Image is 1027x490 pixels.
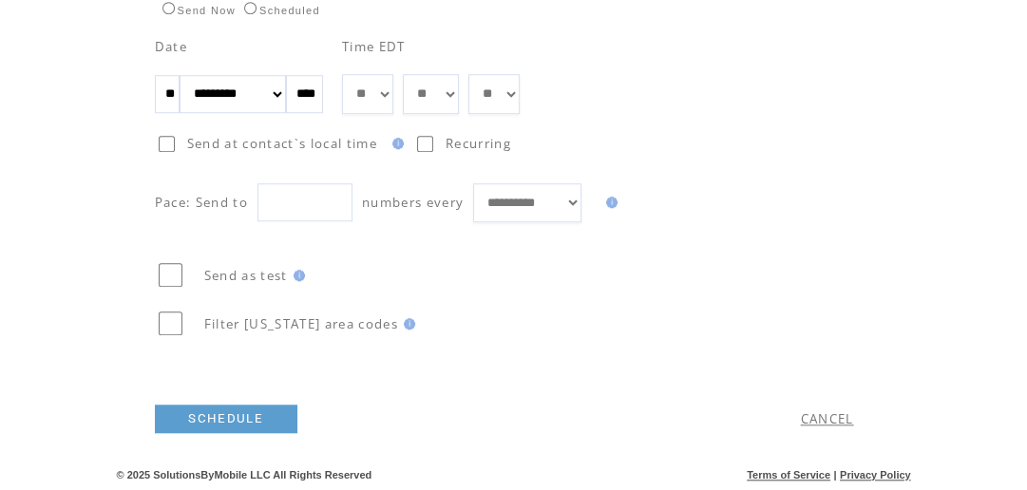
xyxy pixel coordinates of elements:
[204,267,288,284] span: Send as test
[446,135,511,152] span: Recurring
[342,38,406,55] span: Time EDT
[801,410,854,427] a: CANCEL
[187,135,377,152] span: Send at contact`s local time
[288,270,305,281] img: help.gif
[162,2,175,14] input: Send Now
[155,194,248,211] span: Pace: Send to
[840,469,911,481] a: Privacy Policy
[158,5,236,16] label: Send Now
[155,38,187,55] span: Date
[239,5,320,16] label: Scheduled
[204,315,398,332] span: Filter [US_STATE] area codes
[600,197,618,208] img: help.gif
[117,469,372,481] span: © 2025 SolutionsByMobile LLC All Rights Reserved
[155,405,297,433] a: SCHEDULE
[398,318,415,330] img: help.gif
[747,469,830,481] a: Terms of Service
[244,2,257,14] input: Scheduled
[387,138,404,149] img: help.gif
[833,469,836,481] span: |
[362,194,464,211] span: numbers every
